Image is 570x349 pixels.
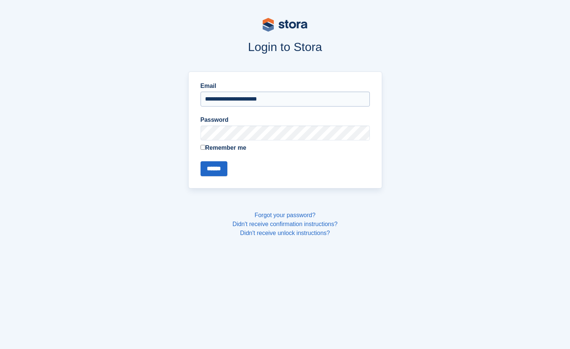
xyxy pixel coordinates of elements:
[201,145,205,150] input: Remember me
[254,212,316,218] a: Forgot your password?
[46,40,524,54] h1: Login to Stora
[233,221,337,227] a: Didn't receive confirmation instructions?
[263,18,307,32] img: stora-logo-53a41332b3708ae10de48c4981b4e9114cc0af31d8433b30ea865607fb682f29.svg
[240,230,330,236] a: Didn't receive unlock instructions?
[201,82,370,91] label: Email
[201,115,370,124] label: Password
[201,143,370,152] label: Remember me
